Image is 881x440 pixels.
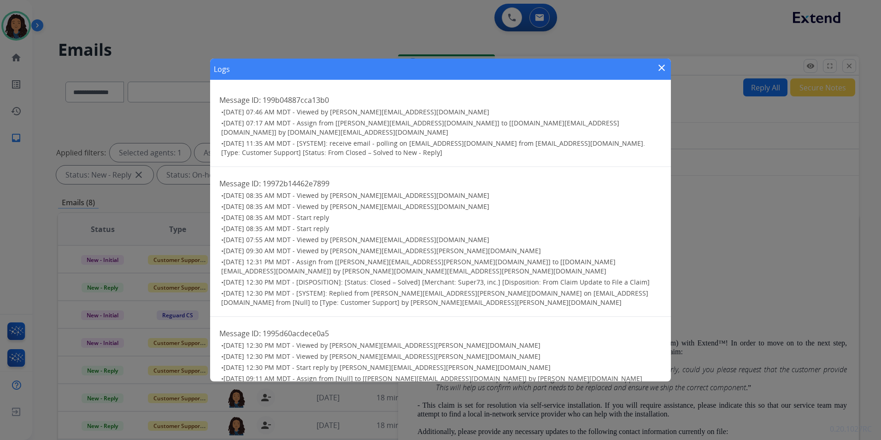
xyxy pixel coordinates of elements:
[223,235,489,244] span: [DATE] 07:55 AM MDT - Viewed by [PERSON_NAME][EMAIL_ADDRESS][DOMAIN_NAME]
[214,64,230,75] h1: Logs
[223,352,540,361] span: [DATE] 12:30 PM MDT - Viewed by [PERSON_NAME][EMAIL_ADDRESS][PERSON_NAME][DOMAIN_NAME]
[223,107,489,116] span: [DATE] 07:46 AM MDT - Viewed by [PERSON_NAME][EMAIL_ADDRESS][DOMAIN_NAME]
[221,202,662,211] h3: •
[221,107,662,117] h3: •
[221,289,648,307] span: [DATE] 12:30 PM MDT - [SYSTEM]: Replied from [PERSON_NAME][EMAIL_ADDRESS][PERSON_NAME][DOMAIN_NAM...
[223,213,329,222] span: [DATE] 08:35 AM MDT - Start reply
[221,352,662,361] h3: •
[223,363,551,372] span: [DATE] 12:30 PM MDT - Start reply by [PERSON_NAME][EMAIL_ADDRESS][PERSON_NAME][DOMAIN_NAME]
[223,278,650,286] span: [DATE] 12:30 PM MDT - [DISPOSITION]: [Status: Closed – Solved] [Merchant: Super73, inc.] [Disposi...
[263,178,329,189] span: 19972b14462e7899
[221,289,662,307] h3: •
[221,374,642,392] span: [DATE] 09:11 AM MDT - Assign from [Null] to [[PERSON_NAME][EMAIL_ADDRESS][DOMAIN_NAME]] by [PERSO...
[219,328,261,339] span: Message ID:
[221,119,619,137] span: [DATE] 07:17 AM MDT - Assign from [[PERSON_NAME][EMAIL_ADDRESS][DOMAIN_NAME]] to [[DOMAIN_NAME][E...
[221,139,662,157] h3: •
[221,363,662,372] h3: •
[221,257,616,275] span: [DATE] 12:31 PM MDT - Assign from [[PERSON_NAME][EMAIL_ADDRESS][PERSON_NAME][DOMAIN_NAME]] to [[D...
[221,213,662,222] h3: •
[221,246,662,256] h3: •
[221,374,662,392] h3: •
[223,341,540,350] span: [DATE] 12:30 PM MDT - Viewed by [PERSON_NAME][EMAIL_ADDRESS][PERSON_NAME][DOMAIN_NAME]
[221,139,645,157] span: [DATE] 11:35 AM MDT - [SYSTEM]: receive email - polling on [EMAIL_ADDRESS][DOMAIN_NAME] from [EMA...
[656,62,667,73] mat-icon: close
[263,328,329,339] span: 1995d60acdece0a5
[830,423,872,434] p: 0.20.1027RC
[223,246,541,255] span: [DATE] 09:30 AM MDT - Viewed by [PERSON_NAME][EMAIL_ADDRESS][PERSON_NAME][DOMAIN_NAME]
[223,224,329,233] span: [DATE] 08:35 AM MDT - Start reply
[221,341,662,350] h3: •
[221,224,662,233] h3: •
[221,191,662,200] h3: •
[221,119,662,137] h3: •
[223,191,489,200] span: [DATE] 08:35 AM MDT - Viewed by [PERSON_NAME][EMAIL_ADDRESS][DOMAIN_NAME]
[223,202,489,211] span: [DATE] 08:35 AM MDT - Viewed by [PERSON_NAME][EMAIL_ADDRESS][DOMAIN_NAME]
[221,235,662,244] h3: •
[263,95,329,105] span: 199b04887cca13b0
[221,257,662,276] h3: •
[219,95,261,105] span: Message ID:
[221,278,662,287] h3: •
[219,178,261,189] span: Message ID:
